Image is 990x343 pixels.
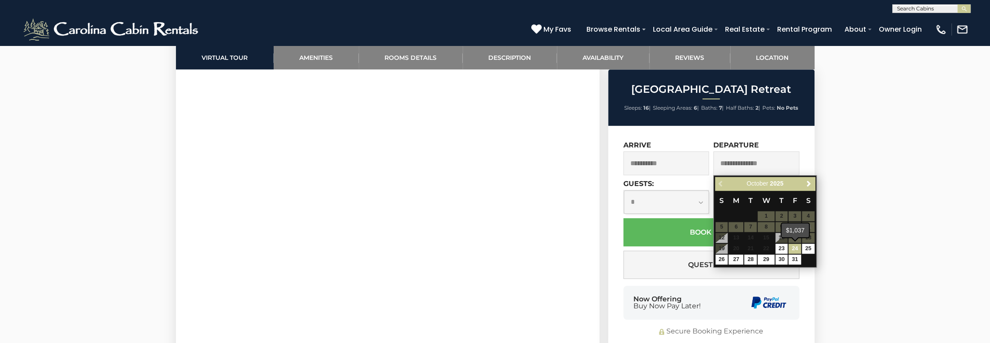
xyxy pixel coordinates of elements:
[775,233,788,243] span: 16
[770,180,783,187] span: 2025
[701,102,724,114] li: |
[653,102,699,114] li: |
[956,23,968,36] img: mail-regular-white.png
[582,22,645,37] a: Browse Rentals
[935,23,947,36] img: phone-regular-white.png
[649,46,730,69] a: Reviews
[643,105,649,111] strong: 16
[728,233,743,243] span: 13
[694,105,697,111] strong: 6
[701,105,718,111] span: Baths:
[623,141,651,149] label: Arrive
[633,296,701,310] div: Now Offering
[713,141,759,149] label: Departure
[746,180,768,187] span: October
[744,244,757,254] span: 21
[755,105,758,111] strong: 2
[744,233,757,243] span: 14
[777,105,798,111] strong: No Pets
[715,255,728,265] a: 26
[762,196,770,205] span: Wednesday
[793,196,797,205] span: Friday
[773,22,836,37] a: Rental Program
[802,244,815,254] a: 25
[803,178,814,189] a: Next
[719,105,722,111] strong: 7
[610,84,812,95] h2: [GEOGRAPHIC_DATA] Retreat
[623,251,799,279] button: Questions?
[623,218,799,246] button: Book Now
[840,22,871,37] a: About
[806,196,811,205] span: Saturday
[788,244,801,254] a: 24
[274,46,359,69] a: Amenities
[788,255,801,265] a: 31
[649,22,717,37] a: Local Area Guide
[781,223,809,237] div: $1,037
[653,105,692,111] span: Sleeping Areas:
[359,46,463,69] a: Rooms Details
[748,196,753,205] span: Tuesday
[758,233,774,243] span: 15
[624,105,642,111] span: Sleeps:
[726,105,754,111] span: Half Baths:
[874,22,926,37] a: Owner Login
[762,105,775,111] span: Pets:
[623,327,799,336] div: Secure Booking Experience
[726,102,760,114] li: |
[22,16,202,42] img: White-1-2.png
[775,255,788,265] a: 30
[744,255,757,265] a: 28
[721,22,769,37] a: Real Estate
[624,102,651,114] li: |
[728,244,743,254] span: 20
[779,196,784,205] span: Thursday
[623,180,654,188] label: Guests:
[719,196,724,205] span: Sunday
[531,24,573,35] a: My Favs
[633,303,701,310] span: Buy Now Pay Later!
[758,255,774,265] a: 29
[775,244,788,254] a: 23
[730,46,815,69] a: Location
[805,180,812,187] span: Next
[543,24,571,35] span: My Favs
[463,46,557,69] a: Description
[733,196,739,205] span: Monday
[176,46,274,69] a: Virtual Tour
[728,255,743,265] a: 27
[557,46,649,69] a: Availability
